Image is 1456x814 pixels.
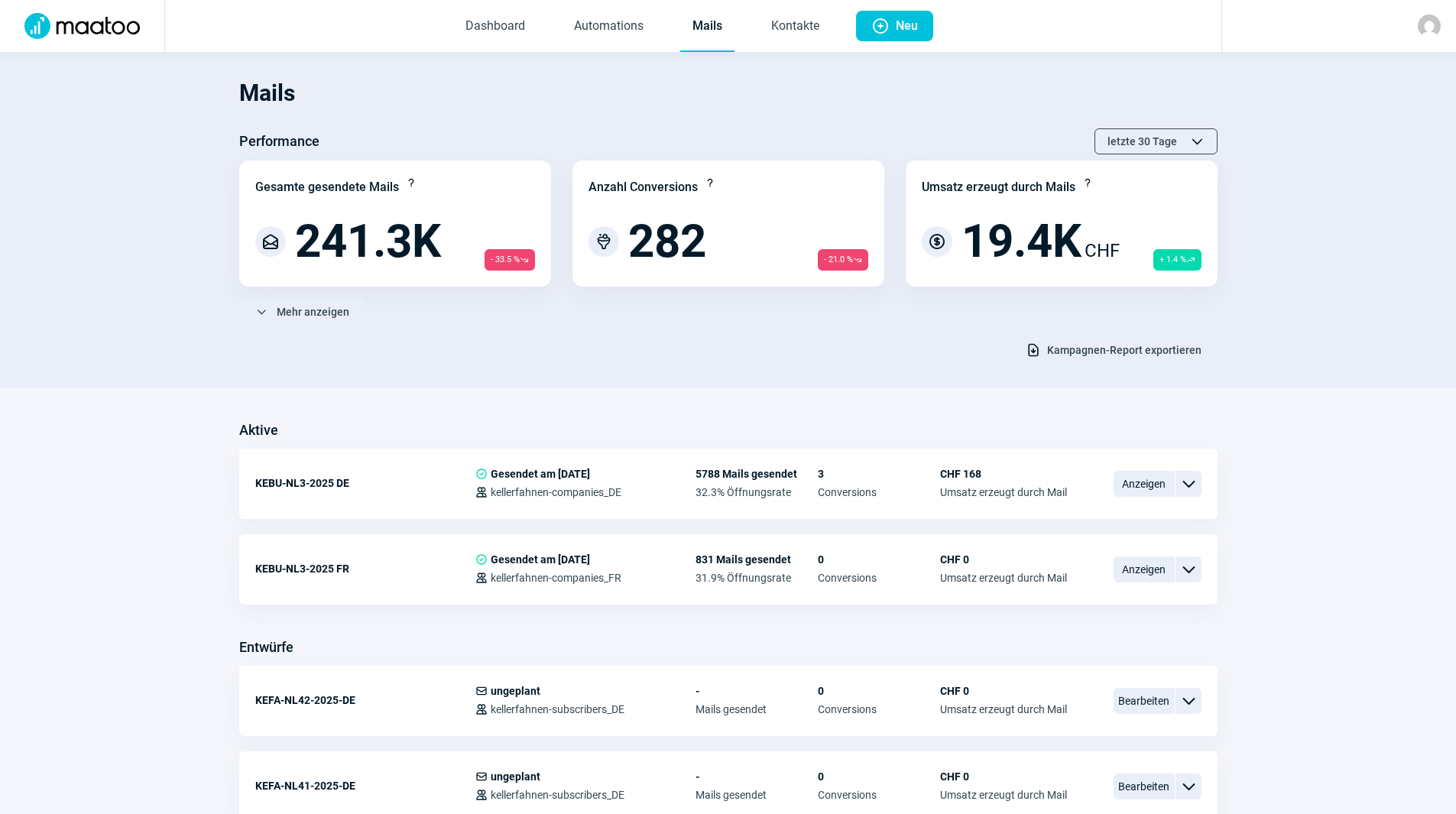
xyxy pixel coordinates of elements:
[491,703,624,715] span: kellerfahnen-subscribers_DE
[1047,338,1201,362] span: Kampagnen-Report exportieren
[818,486,940,498] span: Conversions
[818,553,940,566] span: 0
[255,770,475,801] div: KEFA-NL41-2025-DE
[856,11,933,41] button: Neu
[491,770,540,783] span: ungeplant
[696,703,818,715] span: Mails gesendet
[1153,249,1201,271] span: + 1.4 %
[680,2,734,52] a: Mails
[818,703,940,715] span: Conversions
[940,468,1067,480] span: CHF 168
[295,219,441,264] span: 241.3K
[961,219,1081,264] span: 19.4K
[696,486,818,498] span: 32.3% Öffnungsrate
[562,2,656,52] a: Automations
[255,553,475,584] div: KEBU-NL3-2025 FR
[1114,556,1175,582] span: Anzeigen
[589,178,698,196] div: Anzahl Conversions
[696,553,818,566] span: 831 Mails gesendet
[255,685,475,715] div: KEFA-NL42-2025-DE
[940,486,1067,498] span: Umsatz erzeugt durch Mail
[818,249,868,271] span: - 21.0 %
[818,572,940,584] span: Conversions
[1114,773,1175,799] span: Bearbeiten
[491,572,621,584] span: kellerfahnen-companies_FR
[940,553,1067,566] span: CHF 0
[277,300,349,324] span: Mehr anzeigen
[696,770,818,783] span: -
[696,789,818,801] span: Mails gesendet
[1010,337,1218,363] button: Kampagnen-Report exportieren
[491,486,621,498] span: kellerfahnen-companies_DE
[628,219,706,264] span: 282
[818,685,940,697] span: 0
[1114,688,1175,714] span: Bearbeiten
[491,553,590,566] span: Gesendet am [DATE]
[239,67,1218,119] h1: Mails
[1085,237,1120,264] span: CHF
[239,418,278,443] h3: Aktive
[696,468,818,480] span: 5788 Mails gesendet
[1114,471,1175,497] span: Anzeigen
[453,2,537,52] a: Dashboard
[696,572,818,584] span: 31.9% Öffnungsrate
[922,178,1075,196] div: Umsatz erzeugt durch Mails
[940,685,1067,697] span: CHF 0
[491,468,590,480] span: Gesendet am [DATE]
[696,685,818,697] span: -
[255,468,475,498] div: KEBU-NL3-2025 DE
[818,468,940,480] span: 3
[940,789,1067,801] span: Umsatz erzeugt durch Mail
[239,299,365,325] button: Mehr anzeigen
[896,11,918,41] span: Neu
[15,13,149,39] img: Logo
[485,249,535,271] span: - 33.5 %
[818,770,940,783] span: 0
[1107,129,1177,154] span: letzte 30 Tage
[255,178,399,196] div: Gesamte gesendete Mails
[239,129,319,154] h3: Performance
[759,2,832,52] a: Kontakte
[491,685,540,697] span: ungeplant
[1418,15,1441,37] img: avatar
[491,789,624,801] span: kellerfahnen-subscribers_DE
[818,789,940,801] span: Conversions
[239,635,293,660] h3: Entwürfe
[940,572,1067,584] span: Umsatz erzeugt durch Mail
[940,703,1067,715] span: Umsatz erzeugt durch Mail
[940,770,1067,783] span: CHF 0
